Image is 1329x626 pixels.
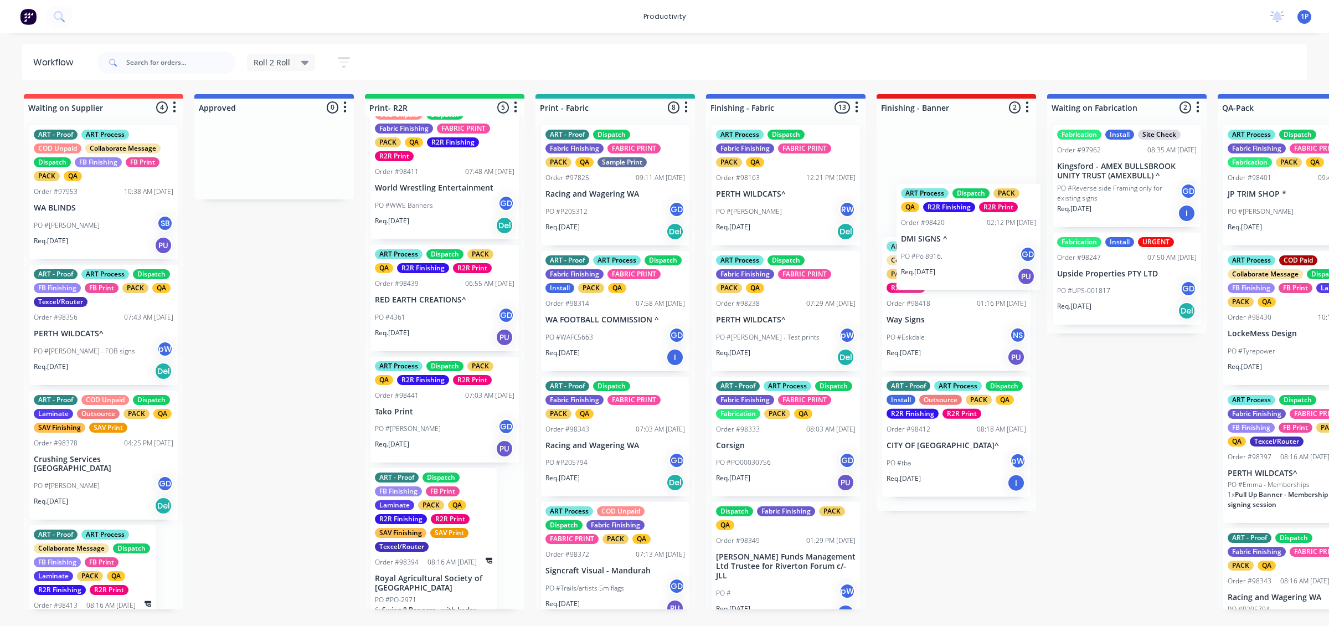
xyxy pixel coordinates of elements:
input: Search for orders... [126,52,236,74]
img: Factory [20,8,37,25]
span: Roll 2 Roll [254,57,290,68]
div: productivity [638,8,692,25]
div: Workflow [33,56,79,69]
span: 1P [1301,12,1309,22]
